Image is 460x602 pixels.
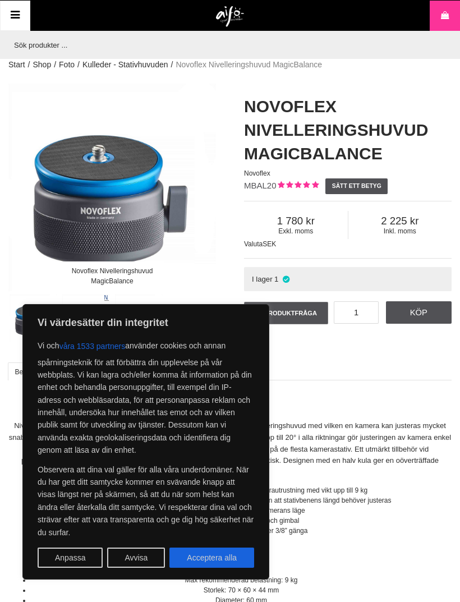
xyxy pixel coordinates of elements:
[244,302,328,324] a: Produktfråga
[8,31,446,59] input: Sök produkter ...
[107,548,165,568] button: Avvisa
[38,463,254,539] p: Observera att dina val gäller för alla våra underdomäner. När du har gett ditt samtycke kommer en...
[62,294,111,342] img: Justerar enkelt kamerans position
[281,275,291,283] i: I lager
[244,215,348,227] span: 1 780
[277,180,319,192] div: Kundbetyg: 5.00
[8,547,452,558] h4: Specifikationer
[8,362,57,380] a: Beskrivning
[8,420,452,479] p: Nivelleringshuvud Novoflex MagicBalance är en liten men mycket robust nivelleringshuvud med vilke...
[244,169,270,177] span: Novoflex
[216,6,245,27] img: logo.png
[33,59,51,71] a: Shop
[38,548,103,568] button: Anpassa
[38,336,254,457] p: Vi och använder cookies och annan spårningsteknik för att förbättra din upplevelse på vår webbpla...
[348,227,452,235] span: Inkl. moms
[244,181,277,190] span: MBAL20
[31,585,452,595] li: Storlek: 70 × 60 × 44 mm
[22,304,269,580] div: Vi värdesätter din integritet
[386,301,452,324] a: Köp
[77,59,80,71] span: /
[176,59,322,71] span: Novoflex Nivelleringshuvud MagicBalance
[8,399,452,413] h2: Beskrivning
[252,275,273,283] span: I lager
[82,59,168,71] a: Kulleder - Stativhuvuden
[59,59,75,71] a: Foto
[115,294,163,342] img: Novoflex Nivelleringshuvud MagicBalance
[244,240,263,248] span: Valuta
[325,178,388,194] a: Sätt ett betyg
[244,95,452,166] h1: Novoflex Nivelleringshuvud MagicBalance
[8,59,25,71] a: Start
[10,294,58,342] img: Novoflex Nivelleringshuvud MagicBalance
[274,275,278,283] span: 1
[59,336,126,356] button: våra 1533 partners
[171,59,173,71] span: /
[61,261,164,291] div: Novoflex Nivelleringshuvud MagicBalance
[169,548,254,568] button: Acceptera alla
[263,240,276,248] span: SEK
[28,59,30,71] span: /
[244,227,348,235] span: Exkl. moms
[348,215,452,227] span: 2 225
[31,575,452,585] li: Max rekommenderad belastning: 9 kg
[54,59,56,71] span: /
[38,316,254,329] p: Vi värdesätter din integritet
